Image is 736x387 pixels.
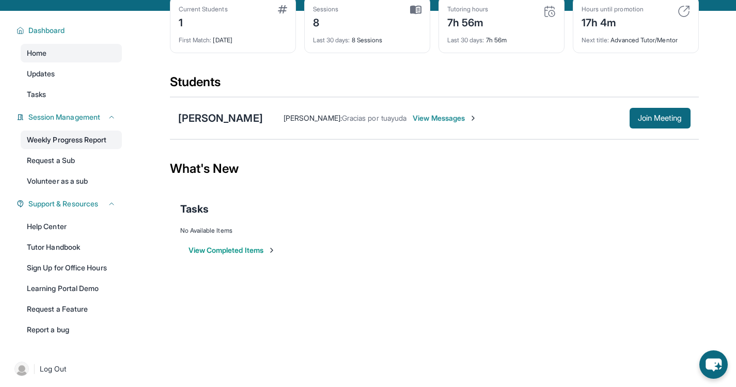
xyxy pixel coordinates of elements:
[28,112,100,122] span: Session Management
[313,5,339,13] div: Sessions
[24,112,116,122] button: Session Management
[180,202,209,216] span: Tasks
[638,115,682,121] span: Join Meeting
[447,13,489,30] div: 7h 56m
[413,113,477,123] span: View Messages
[33,363,36,375] span: |
[469,114,477,122] img: Chevron-Right
[21,217,122,236] a: Help Center
[582,30,690,44] div: Advanced Tutor/Mentor
[24,25,116,36] button: Dashboard
[582,36,609,44] span: Next title :
[582,5,644,13] div: Hours until promotion
[447,5,489,13] div: Tutoring hours
[179,5,228,13] div: Current Students
[313,30,421,44] div: 8 Sessions
[21,279,122,298] a: Learning Portal Demo
[21,300,122,318] a: Request a Feature
[27,69,55,79] span: Updates
[179,36,212,44] span: First Match :
[10,358,122,380] a: |Log Out
[699,350,728,379] button: chat-button
[27,89,46,100] span: Tasks
[40,364,67,374] span: Log Out
[313,13,339,30] div: 8
[410,5,421,14] img: card
[543,5,556,18] img: card
[21,131,122,149] a: Weekly Progress Report
[278,5,287,13] img: card
[180,227,688,235] div: No Available Items
[28,25,65,36] span: Dashboard
[179,30,287,44] div: [DATE]
[21,172,122,190] a: Volunteer as a sub
[21,85,122,104] a: Tasks
[21,320,122,339] a: Report a bug
[678,5,690,18] img: card
[28,199,98,209] span: Support & Resources
[447,36,484,44] span: Last 30 days :
[21,44,122,62] a: Home
[21,238,122,256] a: Tutor Handbook
[14,362,29,376] img: user-img
[284,114,342,122] span: [PERSON_NAME] :
[342,114,406,122] span: Gracias por tuayuda
[582,13,644,30] div: 17h 4m
[447,30,556,44] div: 7h 56m
[21,151,122,170] a: Request a Sub
[630,108,691,128] button: Join Meeting
[189,245,276,255] button: View Completed Items
[170,74,699,96] div: Students
[170,146,699,191] div: What's New
[24,199,116,209] button: Support & Resources
[179,13,228,30] div: 1
[313,36,350,44] span: Last 30 days :
[21,64,122,83] a: Updates
[27,48,46,58] span: Home
[178,111,263,125] div: [PERSON_NAME]
[21,259,122,277] a: Sign Up for Office Hours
